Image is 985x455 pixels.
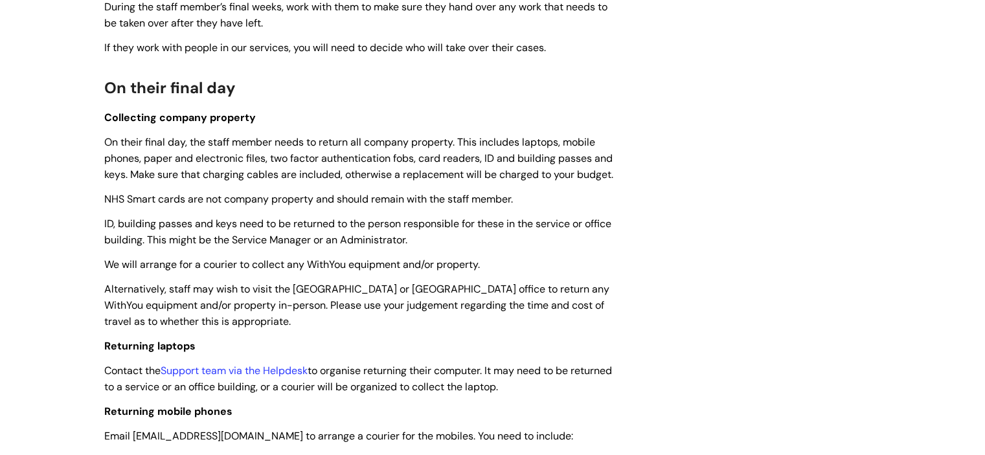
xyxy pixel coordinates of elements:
[104,339,196,353] span: Returning laptops
[104,192,513,206] span: NHS Smart cards are not company property and should remain with the staff member.
[104,364,612,394] span: Contact the to organise returning their computer. It may need to be returned to a service or an o...
[104,78,236,98] span: On their final day
[161,364,308,377] a: Support team via the Helpdesk
[104,429,573,443] span: Email [EMAIL_ADDRESS][DOMAIN_NAME] to arrange a courier for the mobiles. You need to include:
[104,135,613,181] span: On their final day, the staff member needs to return all company property. This includes laptops,...
[104,217,611,247] span: ID, building passes and keys need to be returned to the person responsible for these in the servi...
[104,405,232,418] span: Returning mobile phones
[104,258,480,271] span: We will arrange for a courier to collect any WithYou equipment and/or property.
[104,282,609,328] span: Alternatively, staff may wish to visit the [GEOGRAPHIC_DATA] or [GEOGRAPHIC_DATA] office to retur...
[104,41,546,54] span: If they work with people in our services, you will need to decide who will take over their cases.
[104,111,256,124] span: Collecting company property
